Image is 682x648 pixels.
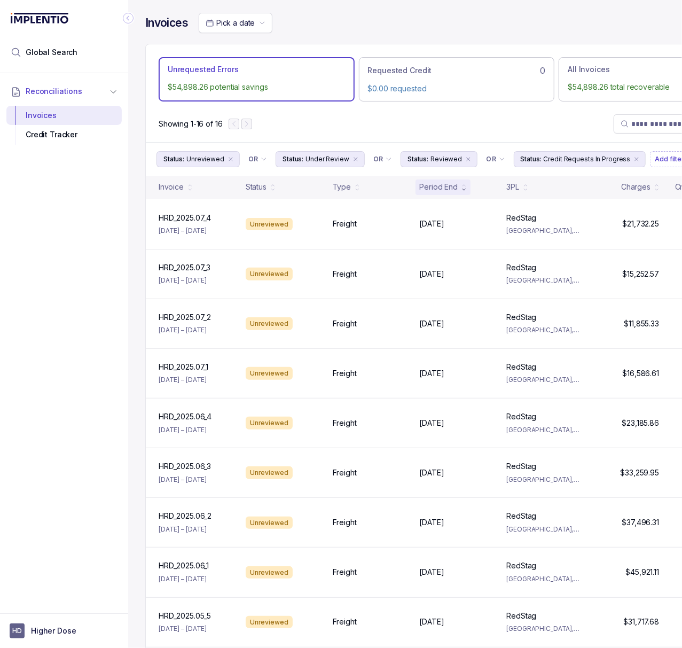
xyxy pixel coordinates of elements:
p: [DATE] [420,218,444,229]
p: [GEOGRAPHIC_DATA], [GEOGRAPHIC_DATA], [GEOGRAPHIC_DATA], [GEOGRAPHIC_DATA] (SWT1) [506,524,581,535]
div: Unreviewed [246,466,293,479]
p: Showing 1-16 of 16 [159,119,222,129]
div: 0 [368,64,546,77]
p: HRD_2025.06_4 [159,411,211,422]
p: HRD_2025.07_2 [159,312,211,323]
p: Freight [333,517,357,528]
p: $0.00 requested [368,83,546,94]
p: [GEOGRAPHIC_DATA], [GEOGRAPHIC_DATA], [GEOGRAPHIC_DATA], [GEOGRAPHIC_DATA] (SWT1) [506,325,581,335]
div: remove content [226,155,235,163]
div: Unreviewed [246,417,293,430]
p: [GEOGRAPHIC_DATA], [GEOGRAPHIC_DATA], [GEOGRAPHIC_DATA], [GEOGRAPHIC_DATA] (SWT1) [506,425,581,435]
p: HRD_2025.06_2 [159,511,211,521]
p: HRD_2025.05_5 [159,611,211,621]
p: RedStag [506,312,536,323]
h4: Invoices [145,15,188,30]
p: RedStag [506,511,536,521]
p: Freight [333,269,357,279]
p: [GEOGRAPHIC_DATA], [GEOGRAPHIC_DATA], [GEOGRAPHIC_DATA], [GEOGRAPHIC_DATA] (SWT1) [506,225,581,236]
p: [DATE] [420,517,444,528]
p: Status: [283,154,303,165]
li: Filter Chip Connector undefined [486,155,505,163]
div: remove content [632,155,641,163]
span: User initials [10,623,25,638]
button: Filter Chip Reviewed [401,151,477,167]
button: Filter Chip Connector undefined [244,152,271,167]
button: Filter Chip Unreviewed [156,151,240,167]
p: $23,185.86 [622,418,660,428]
p: [DATE] – [DATE] [159,623,207,634]
p: Freight [333,318,357,329]
p: [GEOGRAPHIC_DATA], [GEOGRAPHIC_DATA], [GEOGRAPHIC_DATA], [GEOGRAPHIC_DATA] (SWT1) [506,275,581,286]
div: Invoice [159,182,184,192]
p: [DATE] – [DATE] [159,325,207,335]
p: Higher Dose [31,626,76,636]
p: $16,586.61 [623,368,660,379]
p: OR [248,155,258,163]
p: RedStag [506,611,536,621]
p: Freight [333,218,357,229]
p: Freight [333,418,357,428]
p: OR [373,155,383,163]
div: Unreviewed [246,517,293,529]
p: Status: [163,154,184,165]
p: [DATE] [420,467,444,478]
p: OR [486,155,496,163]
p: [DATE] [420,418,444,428]
div: remove content [351,155,360,163]
div: Status [246,182,266,192]
p: Requested Credit [368,65,432,76]
p: Status: [407,154,428,165]
p: Credit Requests In Progress [544,154,631,165]
button: Filter Chip Credit Requests In Progress [514,151,646,167]
div: Reconciliations [6,104,122,147]
span: Pick a date [216,18,255,27]
p: RedStag [506,461,536,472]
p: $54,898.26 potential savings [168,82,346,92]
button: Filter Chip Connector undefined [482,152,509,167]
p: $21,732.25 [623,218,660,229]
p: HRD_2025.06_3 [159,461,211,472]
p: RedStag [506,262,536,273]
div: Invoices [15,106,113,125]
p: [DATE] – [DATE] [159,524,207,535]
p: [DATE] – [DATE] [159,425,207,435]
p: Freight [333,368,357,379]
p: [DATE] – [DATE] [159,275,207,286]
p: Freight [333,616,357,627]
p: [DATE] – [DATE] [159,574,207,584]
p: HRD_2025.07_3 [159,262,210,273]
button: Filter Chip Connector undefined [369,152,396,167]
p: Freight [333,567,357,577]
p: $31,717.68 [624,616,660,627]
div: Charges [621,182,650,192]
div: Unreviewed [246,616,293,629]
p: Unrequested Errors [168,64,238,75]
span: Global Search [26,47,77,58]
p: [DATE] [420,318,444,329]
p: Reviewed [430,154,462,165]
p: Status: [521,154,542,165]
p: [GEOGRAPHIC_DATA], [GEOGRAPHIC_DATA], [GEOGRAPHIC_DATA], [GEOGRAPHIC_DATA] (SWT1) [506,474,581,485]
li: Filter Chip Under Review [276,151,365,167]
p: [GEOGRAPHIC_DATA], [GEOGRAPHIC_DATA], [GEOGRAPHIC_DATA], [GEOGRAPHIC_DATA] (SWT1) [506,374,581,385]
p: [DATE] – [DATE] [159,474,207,485]
div: Unreviewed [246,218,293,231]
p: [GEOGRAPHIC_DATA], [GEOGRAPHIC_DATA], [GEOGRAPHIC_DATA], [GEOGRAPHIC_DATA] (SWT1) [506,574,581,584]
p: $37,496.31 [622,517,660,528]
p: [DATE] [420,616,444,627]
p: RedStag [506,362,536,372]
p: [DATE] [420,368,444,379]
p: RedStag [506,411,536,422]
p: HRD_2025.06_1 [159,560,209,571]
p: HRD_2025.07_4 [159,213,211,223]
div: Collapse Icon [122,12,135,25]
p: HRD_2025.07_1 [159,362,208,372]
p: Unreviewed [186,154,224,165]
search: Date Range Picker [206,18,255,28]
p: [DATE] [420,567,444,577]
li: Filter Chip Connector undefined [373,155,392,163]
